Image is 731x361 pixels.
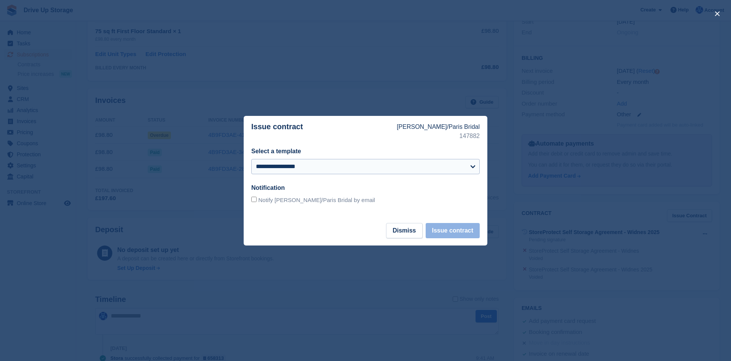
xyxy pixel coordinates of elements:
[397,122,480,132] p: [PERSON_NAME]/Paris Bridal
[386,223,422,238] button: Dismiss
[711,8,723,20] button: close
[251,197,257,202] input: Notify [PERSON_NAME]/Paris Bridal by email
[251,185,285,191] label: Notification
[426,223,480,238] button: Issue contract
[251,122,397,141] p: Issue contract
[258,197,375,203] span: Notify [PERSON_NAME]/Paris Bridal by email
[251,148,301,154] label: Select a template
[397,132,480,141] p: 147882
